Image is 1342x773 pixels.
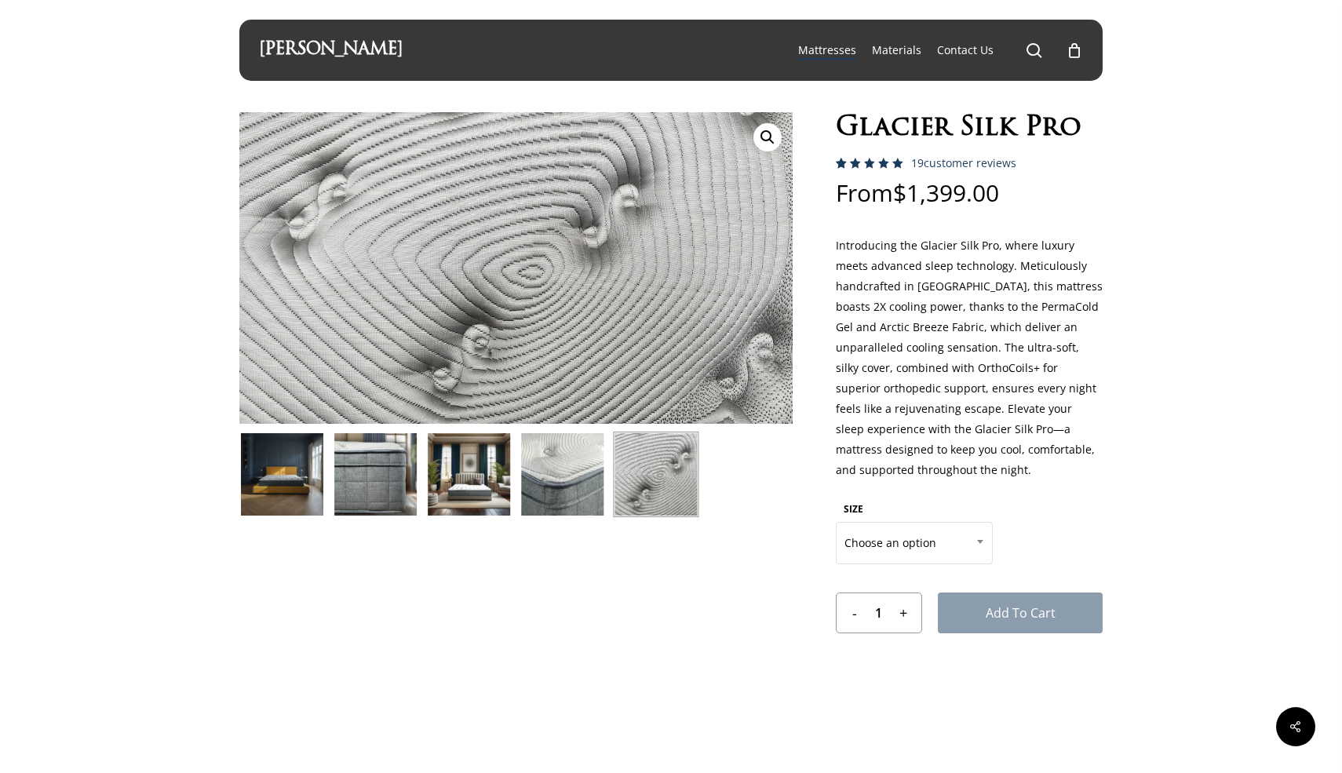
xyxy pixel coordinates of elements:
[836,522,993,564] span: Choose an option
[837,593,864,633] input: -
[893,177,999,209] bdi: 1,399.00
[938,593,1103,633] button: Add to cart
[836,112,1103,145] h1: Glacier Silk Pro
[872,42,921,58] a: Materials
[911,155,924,170] span: 19
[836,158,852,184] span: 18
[872,42,921,57] span: Materials
[798,42,856,57] span: Mattresses
[937,42,994,57] span: Contact Us
[937,42,994,58] a: Contact Us
[852,698,1087,742] iframe: Secure express checkout frame
[893,177,906,209] span: $
[864,593,894,633] input: Product quantity
[894,593,921,633] input: +
[844,502,863,516] label: SIZE
[837,527,992,560] span: Choose an option
[259,42,403,59] a: [PERSON_NAME]
[911,157,1016,170] a: 19customer reviews
[836,158,903,235] span: Rated out of 5 based on customer ratings
[852,652,1087,696] iframe: Secure express checkout frame
[1066,42,1083,59] a: Cart
[798,42,856,58] a: Mattresses
[836,158,903,169] div: Rated 5.00 out of 5
[836,181,1103,235] p: From
[753,123,782,151] a: View full-screen image gallery
[836,235,1103,497] p: Introducing the Glacier Silk Pro, where luxury meets advanced sleep technology. Meticulously hand...
[790,20,1083,81] nav: Main Menu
